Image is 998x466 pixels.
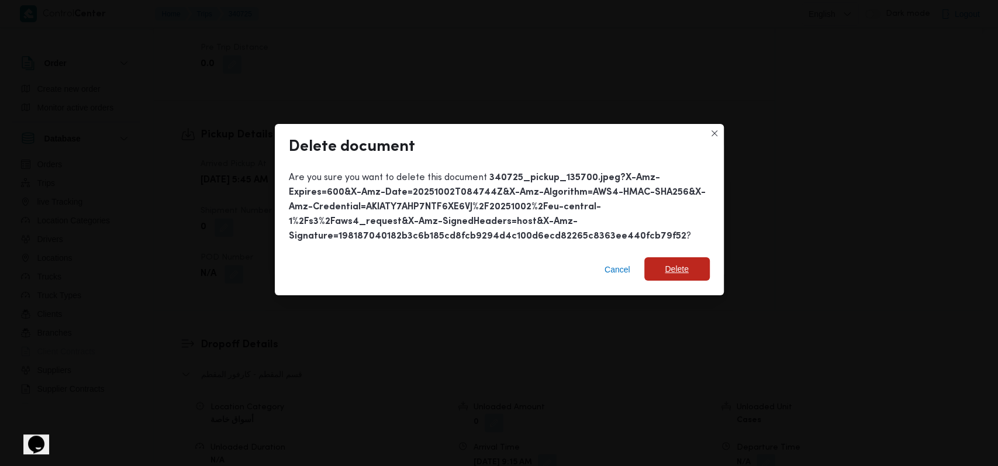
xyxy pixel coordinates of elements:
[707,126,721,140] button: Closes this modal window
[12,419,49,454] iframe: chat widget
[665,262,688,276] span: Delete
[605,263,630,277] span: Cancel
[600,258,635,281] button: Cancel
[644,257,710,281] button: Delete
[289,171,710,244] p: Are you sure you want to delete this document ?
[289,174,706,241] b: 340725_pickup_135700.jpeg?X-Amz-Expires=600&X-Amz-Date=20251002T084744Z&X-Amz-Algorithm=AWS4-HMAC...
[289,138,415,157] div: Delete document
